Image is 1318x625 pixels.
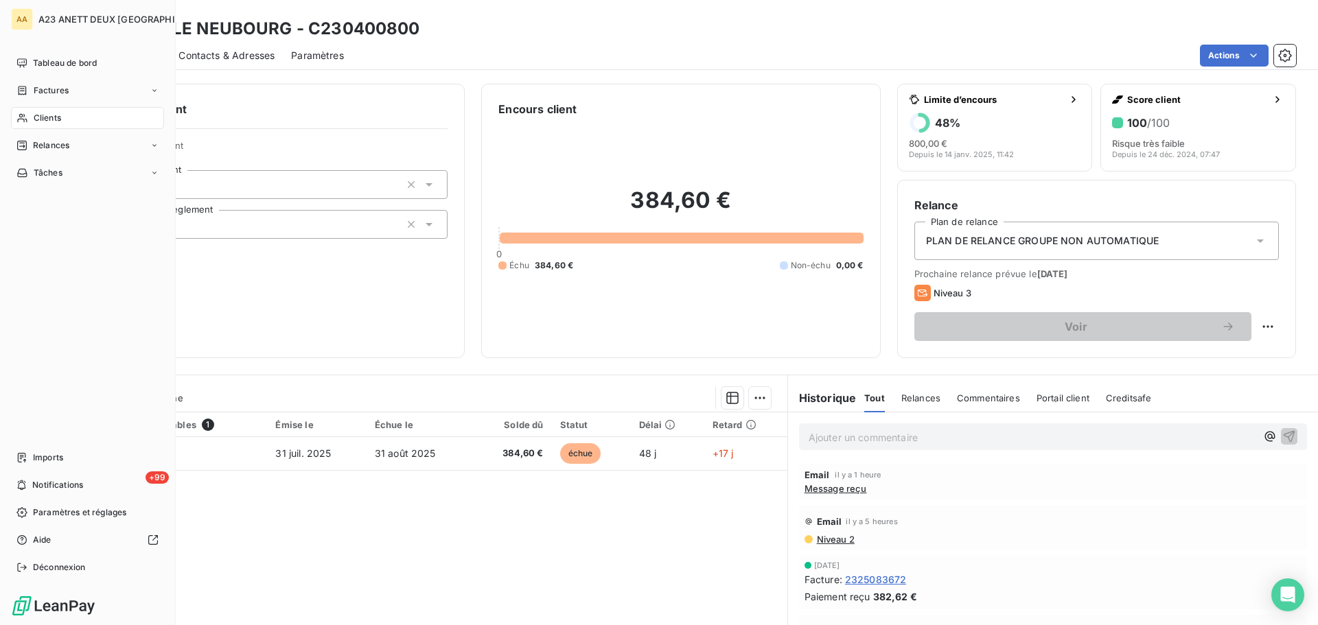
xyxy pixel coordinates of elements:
span: Non-échu [791,259,831,272]
div: Retard [713,419,779,430]
span: échue [560,443,601,464]
h6: Historique [788,390,857,406]
h3: VILLE LE NEUBOURG - C230400800 [121,16,420,41]
span: Score client [1127,94,1267,105]
span: Creditsafe [1106,392,1152,403]
span: Déconnexion [33,561,86,574]
span: 382,62 € [873,589,917,604]
div: Émise le [275,419,358,430]
button: Limite d’encours48%800,00 €Depuis le 14 janv. 2025, 11:42 [897,84,1093,172]
button: Score client100/100Risque très faibleDepuis le 24 déc. 2024, 07:47 [1100,84,1296,172]
span: [DATE] [1037,268,1068,279]
span: Clients [34,112,61,124]
span: 1 [202,418,214,431]
span: Notifications [32,479,83,491]
span: Relances [901,392,940,403]
span: Risque très faible [1112,138,1185,149]
h2: 384,60 € [498,187,863,228]
span: Paiement reçu [805,589,870,604]
div: Échue le [375,419,465,430]
span: Factures [34,84,69,97]
a: Aide [11,529,164,551]
div: Solde dû [481,419,543,430]
span: 0,00 € [836,259,864,272]
span: Facture : [805,572,842,587]
div: Statut [560,419,623,430]
div: Délai [639,419,696,430]
span: Message reçu [805,483,867,494]
span: 384,60 € [535,259,573,272]
span: /100 [1147,116,1170,130]
span: Tâches [34,167,62,179]
span: 800,00 € [909,138,947,149]
span: Voir [931,321,1221,332]
div: Pièces comptables [111,418,259,431]
span: Échu [509,259,529,272]
img: Logo LeanPay [11,595,96,617]
span: +17 j [713,447,734,459]
span: 384,60 € [481,447,543,460]
span: Contacts & Adresses [178,49,275,62]
span: Propriétés Client [111,140,448,159]
span: Paramètres [291,49,344,62]
h6: Informations client [83,101,448,117]
span: Email [805,469,830,480]
span: Relances [33,139,69,152]
div: Open Intercom Messenger [1271,578,1304,611]
span: Email [817,516,842,527]
span: Niveau 3 [934,287,971,298]
span: Portail client [1037,392,1089,403]
h6: Relance [914,197,1279,213]
span: 48 j [639,447,657,459]
span: [DATE] [814,561,840,569]
button: Actions [1200,45,1269,67]
span: A23 ANETT DEUX [GEOGRAPHIC_DATA] [38,14,212,25]
span: PLAN DE RELANCE GROUPE NON AUTOMATIQUE [926,234,1159,248]
span: 31 juil. 2025 [275,447,331,459]
span: Tableau de bord [33,57,97,69]
span: Paramètres et réglages [33,506,126,519]
div: AA [11,8,33,30]
span: Limite d’encours [924,94,1063,105]
span: il y a 5 heures [846,517,897,526]
span: 0 [496,248,502,259]
span: Commentaires [957,392,1020,403]
span: Niveau 2 [816,534,855,545]
h6: 48 % [935,116,960,130]
button: Voir [914,312,1251,341]
span: Tout [864,392,885,403]
span: 31 août 2025 [375,447,436,459]
h6: 100 [1127,116,1170,130]
span: 2325083672 [845,572,907,587]
span: Aide [33,534,51,546]
h6: Encours client [498,101,577,117]
span: Depuis le 14 janv. 2025, 11:42 [909,150,1014,158]
span: Depuis le 24 déc. 2024, 07:47 [1112,150,1220,158]
span: Prochaine relance prévue le [914,268,1279,279]
span: +99 [146,471,169,484]
span: il y a 1 heure [835,471,881,479]
span: Imports [33,451,63,464]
